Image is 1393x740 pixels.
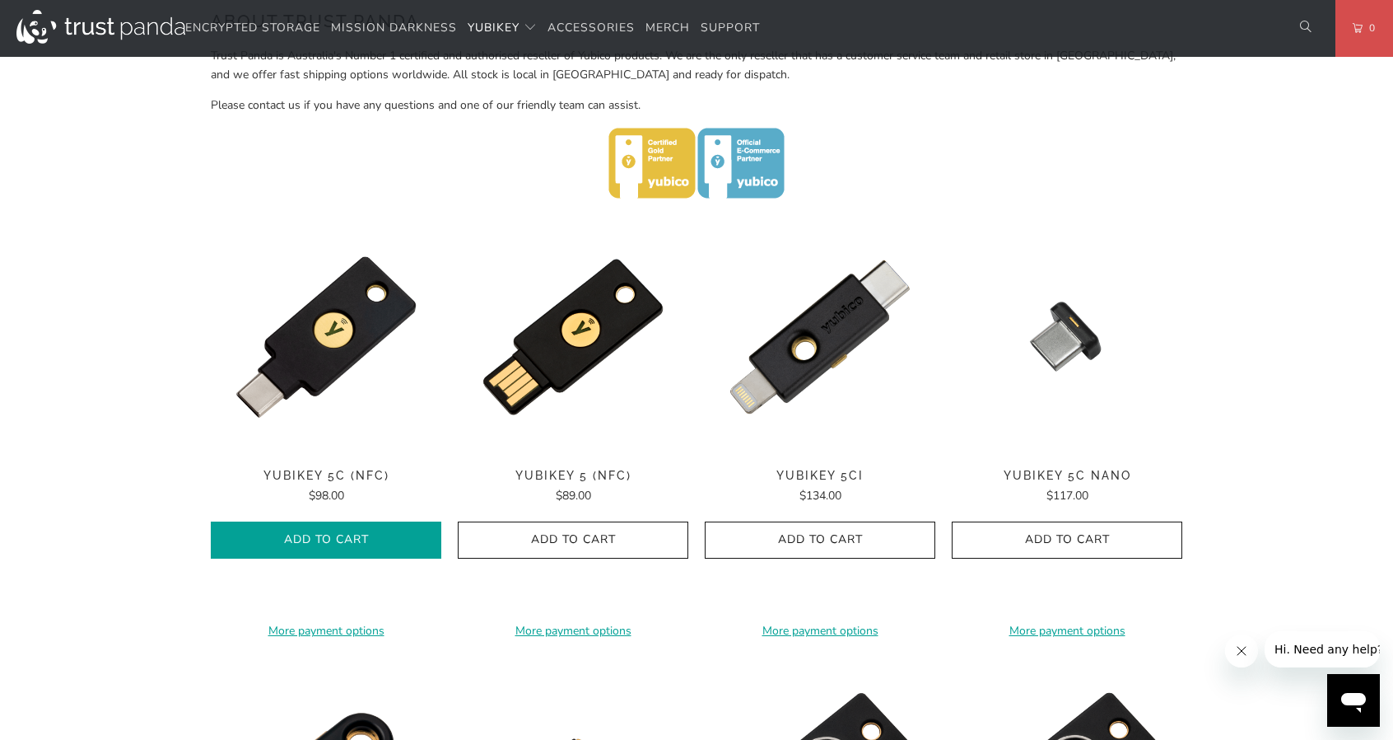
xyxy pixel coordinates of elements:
[701,20,760,35] span: Support
[705,469,935,483] span: YubiKey 5Ci
[331,9,457,48] a: Mission Darkness
[458,469,688,505] a: YubiKey 5 (NFC) $89.00
[10,12,119,25] span: Hi. Need any help?
[645,20,690,35] span: Merch
[705,222,935,452] img: YubiKey 5Ci - Trust Panda
[705,469,935,505] a: YubiKey 5Ci $134.00
[1046,488,1088,503] span: $117.00
[952,222,1182,452] img: YubiKey 5C Nano - Trust Panda
[458,222,688,452] a: YubiKey 5 (NFC) - Trust Panda YubiKey 5 (NFC) - Trust Panda
[705,222,935,452] a: YubiKey 5Ci - Trust Panda YubiKey 5Ci - Trust Panda
[458,222,688,452] img: YubiKey 5 (NFC) - Trust Panda
[952,469,1182,505] a: YubiKey 5C Nano $117.00
[211,522,441,559] button: Add to Cart
[705,622,935,640] a: More payment options
[969,533,1165,547] span: Add to Cart
[185,9,760,48] nav: Translation missing: en.navigation.header.main_nav
[211,469,441,483] span: YubiKey 5C (NFC)
[952,522,1182,559] button: Add to Cart
[185,9,320,48] a: Encrypted Storage
[799,488,841,503] span: $134.00
[228,533,424,547] span: Add to Cart
[722,533,918,547] span: Add to Cart
[475,533,671,547] span: Add to Cart
[468,9,537,48] summary: YubiKey
[952,622,1182,640] a: More payment options
[1225,635,1258,667] iframe: Close message
[952,469,1182,483] span: YubiKey 5C Nano
[458,622,688,640] a: More payment options
[547,9,635,48] a: Accessories
[211,469,441,505] a: YubiKey 5C (NFC) $98.00
[547,20,635,35] span: Accessories
[331,20,457,35] span: Mission Darkness
[556,488,591,503] span: $89.00
[952,222,1182,452] a: YubiKey 5C Nano - Trust Panda YubiKey 5C Nano - Trust Panda
[1265,631,1380,667] iframe: Message from company
[185,20,320,35] span: Encrypted Storage
[309,488,344,503] span: $98.00
[701,9,760,48] a: Support
[211,47,1182,84] p: Trust Panda is Australia's Number 1 certified and authorised reseller of Yubico products. We are ...
[645,9,690,48] a: Merch
[211,222,441,452] img: YubiKey 5C (NFC) - Trust Panda
[458,522,688,559] button: Add to Cart
[211,96,1182,115] p: Please contact us if you have any questions and one of our friendly team can assist.
[211,222,441,452] a: YubiKey 5C (NFC) - Trust Panda YubiKey 5C (NFC) - Trust Panda
[1327,674,1380,727] iframe: Button to launch messaging window
[705,522,935,559] button: Add to Cart
[468,20,519,35] span: YubiKey
[211,622,441,640] a: More payment options
[1363,19,1376,37] span: 0
[458,469,688,483] span: YubiKey 5 (NFC)
[16,10,185,44] img: Trust Panda Australia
